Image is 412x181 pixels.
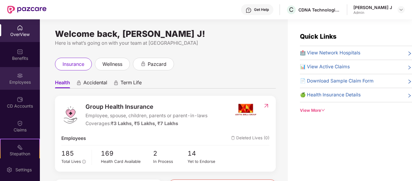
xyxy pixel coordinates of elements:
img: svg+xml;base64,PHN2ZyBpZD0iQ0RfQWNjb3VudHMiIGRhdGEtbmFtZT0iQ0QgQWNjb3VudHMiIHhtbG5zPSJodHRwOi8vd3... [17,96,23,102]
div: View More [300,107,412,114]
img: svg+xml;base64,PHN2ZyBpZD0iRHJvcGRvd24tMzJ4MzIiIHhtbG5zPSJodHRwOi8vd3d3LnczLm9yZy8yMDAwL3N2ZyIgd2... [399,7,404,12]
span: 🏥 View Network Hospitals [300,49,360,57]
span: Total Lives [61,159,81,164]
span: 2 [153,148,188,158]
span: Accidental [83,79,107,88]
img: New Pazcare Logo [7,6,47,14]
span: 📄 Download Sample Claim Form [300,77,374,85]
img: svg+xml;base64,PHN2ZyBpZD0iU2V0dGluZy0yMHgyMCIgeG1sbnM9Imh0dHA6Ly93d3cudzMub3JnLzIwMDAvc3ZnIiB3aW... [6,167,12,173]
span: pazcard [148,60,166,68]
div: Health Card Available [101,158,153,165]
img: insurerIcon [234,102,257,117]
div: [PERSON_NAME] J [353,5,392,10]
span: insurance [63,60,84,68]
img: svg+xml;base64,PHN2ZyBpZD0iRW1wbG95ZWVzIiB4bWxucz0iaHR0cDovL3d3dy53My5vcmcvMjAwMC9zdmciIHdpZHRoPS... [17,73,23,79]
div: In Process [153,158,188,165]
img: svg+xml;base64,PHN2ZyB4bWxucz0iaHR0cDovL3d3dy53My5vcmcvMjAwMC9zdmciIHdpZHRoPSIyMSIgaGVpZ2h0PSIyMC... [17,144,23,150]
span: wellness [102,60,122,68]
span: C [289,6,294,13]
img: logo [61,106,79,124]
img: svg+xml;base64,PHN2ZyBpZD0iQmVuZWZpdHMiIHhtbG5zPSJodHRwOi8vd3d3LnczLm9yZy8yMDAwL3N2ZyIgd2lkdGg9Ij... [17,49,23,55]
div: Admin [353,10,392,15]
span: 🍏 Health Insurance Details [300,91,361,99]
span: down [321,108,325,112]
div: animation [76,80,82,86]
span: ₹3 Lakhs, ₹5 Lakhs, ₹7 Lakhs [111,121,178,126]
span: Term Life [121,79,142,88]
span: Health [55,79,70,88]
span: Group Health Insurance [85,102,208,112]
div: Coverages: [85,120,208,127]
span: Employees [61,135,86,142]
div: animation [113,80,119,86]
div: Get Help [254,7,269,12]
img: deleteIcon [231,136,235,140]
span: Deleted Lives (0) [231,135,269,142]
span: right [407,92,412,99]
img: svg+xml;base64,PHN2ZyBpZD0iQ2xhaW0iIHhtbG5zPSJodHRwOi8vd3d3LnczLm9yZy8yMDAwL3N2ZyIgd2lkdGg9IjIwIi... [17,120,23,126]
span: 169 [101,148,153,158]
span: right [407,50,412,57]
span: right [407,64,412,70]
div: Yet to Endorse [188,158,222,165]
img: svg+xml;base64,PHN2ZyBpZD0iSGVscC0zMngzMiIgeG1sbnM9Imh0dHA6Ly93d3cudzMub3JnLzIwMDAvc3ZnIiB3aWR0aD... [246,7,252,13]
span: right [407,79,412,85]
img: RedirectIcon [263,103,269,109]
span: info-circle [82,160,86,163]
div: Stepathon [1,151,39,157]
img: svg+xml;base64,PHN2ZyBpZD0iSG9tZSIgeG1sbnM9Imh0dHA6Ly93d3cudzMub3JnLzIwMDAvc3ZnIiB3aWR0aD0iMjAiIG... [17,25,23,31]
span: Quick Links [300,33,336,40]
div: animation [140,61,146,66]
div: Settings [14,167,34,173]
span: 185 [61,148,87,158]
span: 14 [188,148,222,158]
div: Welcome back, [PERSON_NAME] J! [55,31,276,36]
span: Employee, spouse, children, parents or parent-in-laws [85,112,208,119]
span: 📊 View Active Claims [300,63,350,70]
div: CDNA Technologies Private Limited [298,7,341,13]
div: Here is what’s going on with your team at [GEOGRAPHIC_DATA] [55,39,276,47]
